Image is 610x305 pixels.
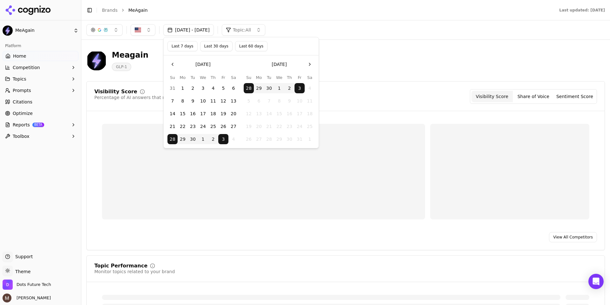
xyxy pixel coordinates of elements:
[15,28,71,33] span: MeAgain
[188,96,198,106] button: Tuesday, September 9th, 2025
[3,51,78,61] a: Home
[3,25,13,36] img: MeAgain
[233,27,251,33] span: Topic: All
[198,83,208,93] button: Wednesday, September 3rd, 2025
[13,76,26,82] span: Topics
[13,53,26,59] span: Home
[218,121,228,131] button: Friday, September 26th, 2025
[549,232,597,242] a: View All Competitors
[14,295,51,301] span: [PERSON_NAME]
[188,121,198,131] button: Tuesday, September 23rd, 2025
[178,109,188,119] button: Monday, September 15th, 2025
[218,109,228,119] button: Friday, September 19th, 2025
[228,96,239,106] button: Saturday, September 13th, 2025
[218,74,228,81] th: Friday
[188,74,198,81] th: Tuesday
[3,131,78,141] button: Toolbox
[178,74,188,81] th: Monday
[167,121,178,131] button: Sunday, September 21st, 2025
[228,109,239,119] button: Saturday, September 20th, 2025
[198,121,208,131] button: Wednesday, September 24th, 2025
[244,83,254,93] button: Sunday, September 28th, 2025, selected
[188,134,198,144] button: Tuesday, September 30th, 2025, selected
[112,63,131,71] span: GLP-1
[178,96,188,106] button: Monday, September 8th, 2025
[178,121,188,131] button: Monday, September 22nd, 2025
[295,83,305,93] button: Today, Friday, October 3rd, 2025, selected
[102,7,546,13] nav: breadcrumb
[167,74,239,144] table: September 2025
[554,91,595,102] button: Sentiment Score
[3,85,78,96] button: Prompts
[208,96,218,106] button: Thursday, September 11th, 2025
[3,74,78,84] button: Topics
[198,96,208,106] button: Wednesday, September 10th, 2025
[102,8,118,13] a: Brands
[244,74,315,144] table: October 2025
[13,253,33,260] span: Support
[218,134,228,144] button: Today, Friday, October 3rd, 2025, selected
[167,74,178,81] th: Sunday
[254,83,264,93] button: Monday, September 29th, 2025, selected
[13,269,30,274] span: Theme
[3,120,78,130] button: ReportsBETA
[178,83,188,93] button: Monday, September 1st, 2025
[188,109,198,119] button: Tuesday, September 16th, 2025
[218,96,228,106] button: Friday, September 12th, 2025
[208,121,218,131] button: Thursday, September 25th, 2025
[228,74,239,81] th: Saturday
[167,96,178,106] button: Sunday, September 7th, 2025
[167,83,178,93] button: Sunday, August 31st, 2025
[128,7,148,13] span: MeAgain
[274,83,284,93] button: Wednesday, October 1st, 2025, selected
[167,41,198,51] button: Last 7 days
[3,280,13,290] img: Dots Future Tech
[3,41,78,51] div: Platform
[208,74,218,81] th: Thursday
[188,83,198,93] button: Tuesday, September 2nd, 2025
[112,50,148,60] div: Meagain
[264,83,274,93] button: Tuesday, September 30th, 2025, selected
[198,134,208,144] button: Wednesday, October 1st, 2025, selected
[135,27,141,33] img: United States
[94,263,147,268] div: Topic Performance
[513,91,554,102] button: Share of Voice
[274,74,284,81] th: Wednesday
[559,8,605,13] div: Last updated: [DATE]
[94,268,175,275] div: Monitor topics related to your brand
[3,62,78,73] button: Competition
[208,109,218,119] button: Thursday, September 18th, 2025
[588,274,604,289] div: Open Intercom Messenger
[295,74,305,81] th: Friday
[13,122,30,128] span: Reports
[228,121,239,131] button: Saturday, September 27th, 2025
[264,74,274,81] th: Tuesday
[254,74,264,81] th: Monday
[198,74,208,81] th: Wednesday
[178,134,188,144] button: Monday, September 29th, 2025, selected
[198,109,208,119] button: Wednesday, September 17th, 2025
[94,94,207,101] div: Percentage of AI answers that mention your brand
[167,109,178,119] button: Sunday, September 14th, 2025
[94,89,137,94] div: Visibility Score
[208,134,218,144] button: Thursday, October 2nd, 2025, selected
[305,59,315,69] button: Go to the Next Month
[167,134,178,144] button: Sunday, September 28th, 2025, selected
[3,108,78,118] a: Optimize
[208,83,218,93] button: Thursday, September 4th, 2025
[200,41,233,51] button: Last 30 days
[13,99,32,105] span: Citations
[17,282,51,287] span: Dots Future Tech
[86,50,107,71] img: MeAgain
[471,91,513,102] button: Visibility Score
[32,123,44,127] span: BETA
[284,83,295,93] button: Thursday, October 2nd, 2025, selected
[284,74,295,81] th: Thursday
[218,83,228,93] button: Friday, September 5th, 2025
[3,294,11,302] img: Martyn Strydom
[3,280,51,290] button: Open organization switcher
[13,64,40,71] span: Competition
[167,59,178,69] button: Go to the Previous Month
[244,74,254,81] th: Sunday
[13,110,33,117] span: Optimize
